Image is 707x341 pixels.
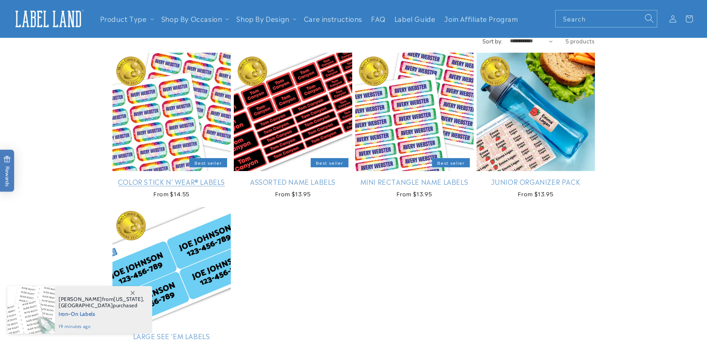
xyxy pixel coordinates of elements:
[11,7,85,30] img: Label Land
[4,155,11,186] span: Rewards
[641,10,657,26] button: Search
[100,14,147,23] a: Product Type
[59,296,144,309] span: from , purchased
[232,10,299,27] summary: Shop By Design
[236,14,289,23] a: Shop By Design
[59,302,113,309] span: [GEOGRAPHIC_DATA]
[300,10,367,27] a: Care instructions
[482,37,503,45] label: Sort by:
[59,296,102,302] span: [PERSON_NAME]
[367,10,390,27] a: FAQ
[444,14,518,23] span: Join Affiliate Program
[440,10,523,27] a: Join Affiliate Program
[161,14,222,23] span: Shop By Occasion
[9,4,88,33] a: Label Land
[355,177,474,186] a: Mini Rectangle Name Labels
[96,10,157,27] summary: Product Type
[112,332,231,340] a: Large See 'em Labels
[234,177,352,186] a: Assorted Name Labels
[390,10,440,27] a: Label Guide
[477,177,595,186] a: Junior Organizer Pack
[395,14,436,23] span: Label Guide
[114,296,143,302] span: [US_STATE]
[112,177,231,186] a: Color Stick N' Wear® Labels
[59,323,144,330] span: 19 minutes ago
[371,14,386,23] span: FAQ
[59,309,144,318] span: Iron-On Labels
[157,10,232,27] summary: Shop By Occasion
[304,14,362,23] span: Care instructions
[566,37,595,45] span: 5 products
